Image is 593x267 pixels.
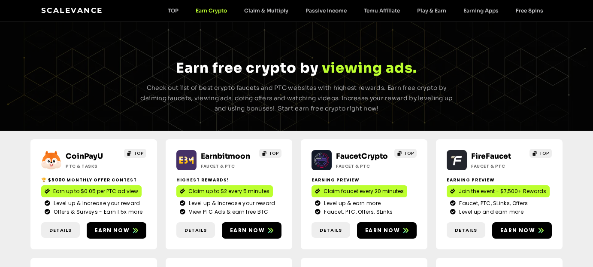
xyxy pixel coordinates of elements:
span: TOP [269,150,279,157]
a: TOP [394,149,417,158]
a: Scalevance [41,6,103,15]
span: Faucet, PTC, Offers, SLinks [322,208,393,216]
h2: Earning Preview [447,177,552,183]
span: Level up and earn more [457,208,523,216]
a: Details [176,222,215,238]
span: Earn now [230,227,265,234]
a: FireFaucet [471,152,511,161]
a: Details [41,222,80,238]
a: TOP [529,149,552,158]
span: Level up & Increase your reward [187,199,275,207]
a: Earn up to $0.05 per PTC ad view [41,185,142,197]
span: Details [49,227,72,234]
h2: ptc & Tasks [66,163,119,169]
span: Details [185,227,207,234]
span: Join the event - $7,500+ Rewards [459,187,546,195]
span: Earn up to $0.05 per PTC ad view [53,187,138,195]
a: Claim up to $2 every 5 minutes [176,185,273,197]
a: Temu Affiliate [355,7,408,14]
nav: Menu [159,7,552,14]
span: Details [320,227,342,234]
a: Claim & Multiply [236,7,297,14]
a: FaucetCrypto [336,152,388,161]
h2: Faucet & PTC [336,163,390,169]
span: Details [455,227,477,234]
a: Passive Income [297,7,355,14]
a: Earn now [87,222,146,239]
h2: Earning Preview [312,177,417,183]
a: TOP [124,149,146,158]
a: Free Spins [507,7,552,14]
p: Check out list of best crypto faucets and PTC websites with highest rewards. Earn free crypto by ... [137,83,456,114]
span: Earn now [95,227,130,234]
span: Earn now [500,227,535,234]
span: Offers & Surveys - Earn 1.5x more [51,208,142,216]
a: Join the event - $7,500+ Rewards [447,185,550,197]
a: CoinPayU [66,152,103,161]
h2: Highest Rewards! [176,177,281,183]
h2: Faucet & PTC [471,163,525,169]
span: TOP [404,150,414,157]
span: Claim faucet every 20 minutes [324,187,404,195]
span: Faucet, PTC, SLinks, Offers [457,199,528,207]
a: Earning Apps [455,7,507,14]
a: TOP [159,7,187,14]
span: Claim up to $2 every 5 minutes [188,187,269,195]
a: Details [312,222,350,238]
span: TOP [539,150,549,157]
a: Earnbitmoon [201,152,250,161]
span: Earn now [365,227,400,234]
a: Earn now [492,222,552,239]
a: Claim faucet every 20 minutes [312,185,407,197]
a: Details [447,222,485,238]
a: Play & Earn [408,7,455,14]
a: Earn now [222,222,281,239]
span: Earn free crypto by [176,59,318,77]
span: View PTC Ads & earn free BTC [187,208,268,216]
span: Level up & Increase your reward [51,199,140,207]
a: Earn Crypto [187,7,236,14]
h2: 🏆 $5000 Monthly Offer contest [41,177,146,183]
span: TOP [134,150,144,157]
h2: Faucet & PTC [201,163,254,169]
a: Earn now [357,222,417,239]
a: TOP [259,149,281,158]
span: Level up & earn more [322,199,381,207]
